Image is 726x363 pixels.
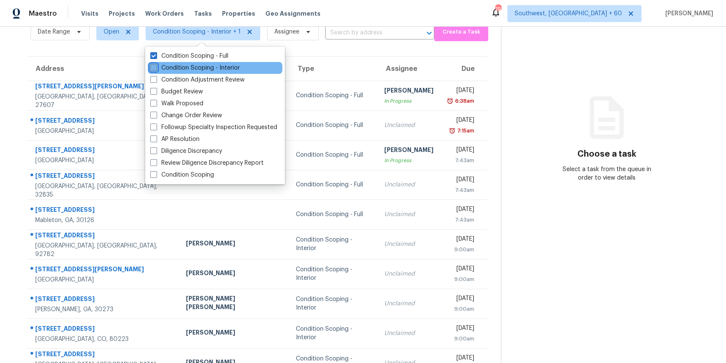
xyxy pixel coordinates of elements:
[296,151,371,159] div: Condition Scoping - Full
[35,172,172,182] div: [STREET_ADDRESS]
[35,216,172,225] div: Mableton, GA, 30126
[274,28,299,36] span: Assignee
[150,99,203,108] label: Walk Proposed
[296,236,371,253] div: Condition Scoping - Interior
[150,87,203,96] label: Budget Review
[153,28,241,36] span: Condition Scoping - Interior + 1
[384,210,433,219] div: Unclaimed
[296,265,371,282] div: Condition Scoping - Interior
[447,235,474,245] div: [DATE]
[186,294,282,313] div: [PERSON_NAME] [PERSON_NAME]
[447,156,474,165] div: 7:43am
[662,9,713,18] span: [PERSON_NAME]
[35,205,172,216] div: [STREET_ADDRESS]
[447,335,474,343] div: 9:00am
[447,86,474,97] div: [DATE]
[145,9,184,18] span: Work Orders
[384,329,433,338] div: Unclaimed
[515,9,622,18] span: Southwest, [GEOGRAPHIC_DATA] + 60
[447,245,474,254] div: 9:00am
[384,156,433,165] div: In Progress
[35,127,172,135] div: [GEOGRAPHIC_DATA]
[150,76,245,84] label: Condition Adjustment Review
[447,294,474,305] div: [DATE]
[384,240,433,248] div: Unclaimed
[384,146,433,156] div: [PERSON_NAME]
[35,276,172,284] div: [GEOGRAPHIC_DATA]
[35,156,172,165] div: [GEOGRAPHIC_DATA]
[38,28,70,36] span: Date Range
[27,57,179,81] th: Address
[495,5,501,14] div: 797
[440,57,487,81] th: Due
[296,180,371,189] div: Condition Scoping - Full
[35,265,172,276] div: [STREET_ADDRESS][PERSON_NAME]
[35,93,172,110] div: [GEOGRAPHIC_DATA], [GEOGRAPHIC_DATA], 27607
[577,150,636,158] h3: Choose a task
[325,26,411,39] input: Search by address
[434,23,488,41] button: Create a Task
[150,159,264,167] label: Review Diligence Discrepancy Report
[35,295,172,305] div: [STREET_ADDRESS]
[296,210,371,219] div: Condition Scoping - Full
[384,180,433,189] div: Unclaimed
[35,182,172,199] div: [GEOGRAPHIC_DATA], [GEOGRAPHIC_DATA], 32835
[35,335,172,343] div: [GEOGRAPHIC_DATA], CO, 80223
[453,97,474,105] div: 6:38am
[447,324,474,335] div: [DATE]
[447,175,474,186] div: [DATE]
[384,86,433,97] div: [PERSON_NAME]
[186,328,282,339] div: [PERSON_NAME]
[296,91,371,100] div: Condition Scoping - Full
[384,299,433,308] div: Unclaimed
[35,324,172,335] div: [STREET_ADDRESS]
[35,350,172,360] div: [STREET_ADDRESS]
[296,325,371,342] div: Condition Scoping - Interior
[447,146,474,156] div: [DATE]
[447,186,474,194] div: 7:43am
[384,121,433,129] div: Unclaimed
[447,116,474,127] div: [DATE]
[186,269,282,279] div: [PERSON_NAME]
[384,97,433,105] div: In Progress
[456,127,474,135] div: 7:15am
[35,82,172,93] div: [STREET_ADDRESS][PERSON_NAME]
[447,216,474,224] div: 7:43am
[104,28,119,36] span: Open
[150,135,200,144] label: AP Resolution
[150,64,240,72] label: Condition Scoping - Interior
[265,9,321,18] span: Geo Assignments
[109,9,135,18] span: Projects
[296,295,371,312] div: Condition Scoping - Interior
[447,265,474,275] div: [DATE]
[554,165,660,182] div: Select a task from the queue in order to view details
[35,305,172,314] div: [PERSON_NAME], GA, 30273
[447,205,474,216] div: [DATE]
[29,9,57,18] span: Maestro
[447,275,474,284] div: 9:00am
[423,27,435,39] button: Open
[35,146,172,156] div: [STREET_ADDRESS]
[439,27,484,37] span: Create a Task
[447,97,453,105] img: Overdue Alarm Icon
[150,171,214,179] label: Condition Scoping
[384,270,433,278] div: Unclaimed
[35,242,172,259] div: [GEOGRAPHIC_DATA], [GEOGRAPHIC_DATA], 92782
[377,57,440,81] th: Assignee
[449,127,456,135] img: Overdue Alarm Icon
[186,239,282,250] div: [PERSON_NAME]
[222,9,255,18] span: Properties
[150,52,228,60] label: Condition Scoping - Full
[296,121,371,129] div: Condition Scoping - Full
[150,111,222,120] label: Change Order Review
[35,231,172,242] div: [STREET_ADDRESS]
[150,123,277,132] label: Followup Specialty Inspection Requested
[194,11,212,17] span: Tasks
[35,116,172,127] div: [STREET_ADDRESS]
[81,9,98,18] span: Visits
[150,147,222,155] label: Diligence Discrepancy
[289,57,377,81] th: Type
[447,305,474,313] div: 9:00am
